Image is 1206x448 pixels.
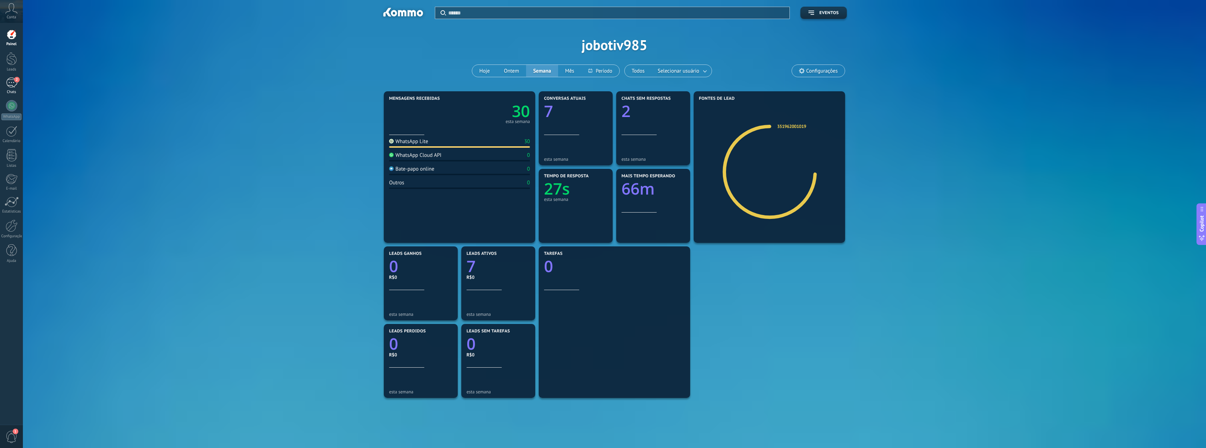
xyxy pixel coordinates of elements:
div: esta semana [389,312,452,317]
div: Leads [1,67,22,72]
span: Conversas atuais [544,96,586,101]
a: 30 [460,100,530,122]
div: 30 [524,138,530,145]
button: Ontem [497,65,526,77]
button: Todos [625,65,652,77]
span: 1 [13,429,18,434]
text: 0 [389,333,398,355]
span: Tarefas [544,251,563,256]
text: 0 [467,333,476,355]
div: WhatsApp [1,113,21,120]
div: esta semana [506,120,530,123]
a: 7 [467,256,530,277]
a: 0 [467,333,530,355]
span: Leads ativos [467,251,497,256]
span: Eventos [819,11,839,16]
div: WhatsApp Cloud API [389,152,442,159]
div: Listas [1,164,22,168]
div: Calendário [1,139,22,143]
text: 7 [544,100,553,122]
div: R$0 [389,274,452,280]
span: Chats sem respostas [621,96,671,101]
button: Mês [558,65,581,77]
span: Fontes de lead [699,96,735,101]
div: R$0 [467,352,530,358]
span: Configurações [806,68,838,74]
text: 30 [512,100,530,122]
div: esta semana [621,157,685,162]
div: Bate-papo online [389,166,434,172]
a: 0 [389,333,452,355]
a: 0 [544,256,685,277]
div: 0 [527,152,530,159]
div: esta semana [544,197,607,202]
a: 351962001019 [777,123,806,129]
text: 27s [544,178,570,200]
img: WhatsApp Lite [389,139,394,143]
text: 2 [621,100,631,122]
div: Estatísticas [1,209,22,214]
span: Mais tempo esperando [621,174,675,179]
span: Selecionar usuário [656,66,701,76]
div: Ajuda [1,259,22,263]
text: 7 [467,256,476,277]
div: 0 [527,166,530,172]
button: Selecionar usuário [652,65,712,77]
div: esta semana [389,389,452,394]
button: Eventos [800,7,847,19]
span: 2 [14,77,20,82]
text: 0 [389,256,398,277]
button: Semana [526,65,558,77]
button: Período [581,65,619,77]
span: Tempo de resposta [544,174,589,179]
div: 0 [527,179,530,186]
span: Leads sem tarefas [467,329,510,334]
div: R$0 [389,352,452,358]
div: esta semana [544,157,607,162]
a: 0 [389,256,452,277]
div: Chats [1,90,22,94]
img: WhatsApp Cloud API [389,153,394,157]
img: Bate-papo online [389,166,394,171]
span: Conta [7,15,16,20]
div: esta semana [467,312,530,317]
div: Painel [1,42,22,47]
span: Mensagens recebidas [389,96,440,101]
div: Configurações [1,234,22,239]
a: 66m [621,178,685,200]
div: Outros [389,179,404,186]
button: Hoje [472,65,497,77]
div: R$0 [467,274,530,280]
span: Leads perdidos [389,329,426,334]
text: 0 [544,256,553,277]
span: Copilot [1198,215,1205,232]
div: E-mail [1,186,22,191]
div: WhatsApp Lite [389,138,428,145]
div: esta semana [467,389,530,394]
text: 66m [621,178,655,200]
span: Leads ganhos [389,251,422,256]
